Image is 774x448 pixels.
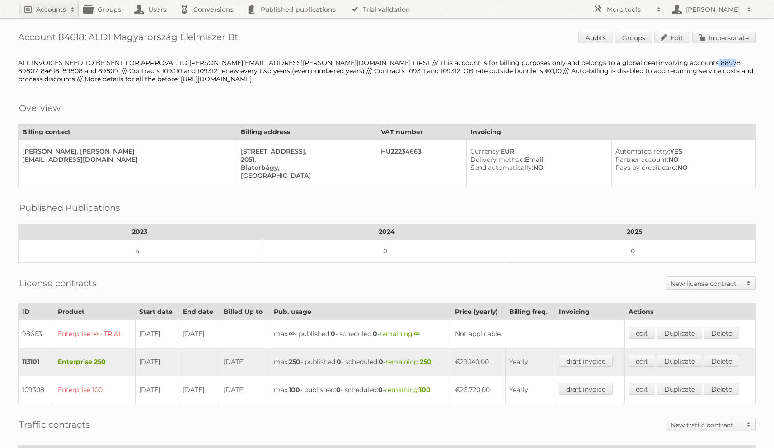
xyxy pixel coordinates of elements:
th: Invoicing [555,304,625,320]
div: [PERSON_NAME], [PERSON_NAME] [22,147,230,155]
span: Delivery method: [470,155,525,163]
div: Biatorbágy, [241,163,370,172]
strong: 100 [289,386,300,394]
th: Price (yearly) [451,304,506,320]
th: 2024 [261,224,513,240]
td: Yearly [506,376,555,404]
td: Not applicable. [451,320,625,348]
td: [DATE] [220,348,270,376]
a: Duplicate [657,383,702,395]
span: Currency: [470,147,501,155]
a: Duplicate [657,355,702,367]
td: [DATE] [135,376,179,404]
a: Impersonate [692,32,756,43]
a: edit [629,383,655,395]
a: Delete [704,383,739,395]
td: 4 [19,240,261,263]
td: max: - published: - scheduled: - [270,376,451,404]
span: remaining: [385,386,431,394]
a: Delete [704,355,739,367]
th: Actions [625,304,756,320]
td: Enterprise 250 [54,348,135,376]
span: Pays by credit card: [615,163,677,172]
td: [DATE] [135,320,179,348]
th: Invoicing [466,124,755,140]
td: 98663 [19,320,54,348]
div: NO [615,155,748,163]
td: [DATE] [135,348,179,376]
td: max: - published: - scheduled: - [270,320,451,348]
h1: Account 84618: ALDI Magyarország Élelmiszer Bt. [18,32,756,45]
th: 2025 [513,224,756,240]
span: Automated retry: [615,147,670,155]
a: edit [629,355,655,367]
strong: 0 [373,330,377,338]
td: 113101 [19,348,54,376]
strong: ∞ [414,330,420,338]
th: Billing contact [19,124,237,140]
div: EUR [470,147,605,155]
h2: Traffic contracts [19,418,90,431]
strong: 250 [289,358,300,366]
div: Email [470,155,605,163]
span: remaining: [385,358,432,366]
h2: Published Publications [19,201,120,215]
a: New traffic contract [666,418,755,431]
th: 2023 [19,224,261,240]
a: Duplicate [657,327,702,339]
td: Enterprise 100 [54,376,135,404]
a: Audits [578,32,613,43]
h2: New traffic contract [671,420,742,429]
a: draft invoice [559,355,613,367]
h2: [PERSON_NAME] [684,5,742,14]
strong: ∞ [289,330,295,338]
a: Groups [615,32,652,43]
h2: More tools [607,5,652,14]
td: €26.720,00 [451,376,506,404]
td: max: - published: - scheduled: - [270,348,451,376]
td: 0 [261,240,513,263]
h2: New license contract [671,279,742,288]
th: ID [19,304,54,320]
div: YES [615,147,748,155]
th: End date [179,304,220,320]
strong: 0 [379,358,383,366]
th: VAT number [377,124,466,140]
strong: 100 [419,386,431,394]
span: Partner account: [615,155,668,163]
div: [STREET_ADDRESS], [241,147,370,155]
div: 2051, [241,155,370,163]
span: Toggle [742,418,755,431]
th: Product [54,304,135,320]
h2: Accounts [36,5,66,14]
span: remaining: [380,330,420,338]
a: draft invoice [559,383,613,395]
td: €29.140,00 [451,348,506,376]
div: [EMAIL_ADDRESS][DOMAIN_NAME] [22,155,230,163]
strong: 0 [331,330,335,338]
a: Delete [704,327,739,339]
a: New license contract [666,277,755,289]
td: Enterprise ∞ - TRIAL [54,320,135,348]
h2: Overview [19,101,61,115]
th: Billing address [237,124,377,140]
div: [GEOGRAPHIC_DATA] [241,172,370,180]
strong: 0 [378,386,383,394]
td: [DATE] [179,376,220,404]
th: Start date [135,304,179,320]
a: edit [629,327,655,339]
th: Pub. usage [270,304,451,320]
td: 109308 [19,376,54,404]
div: NO [615,163,748,172]
strong: 250 [420,358,432,366]
td: [DATE] [179,320,220,348]
strong: 0 [336,386,341,394]
span: Toggle [742,277,755,289]
h2: License contracts [19,276,97,290]
td: [DATE] [220,376,270,404]
td: HU22234663 [377,140,466,187]
div: ALL INVOICES NEED TO BE SENT FOR APPROVAL TO [PERSON_NAME][EMAIL_ADDRESS][PERSON_NAME][DOMAIN_NAM... [18,59,756,83]
td: Yearly [506,348,555,376]
a: Edit [654,32,690,43]
strong: 0 [337,358,341,366]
